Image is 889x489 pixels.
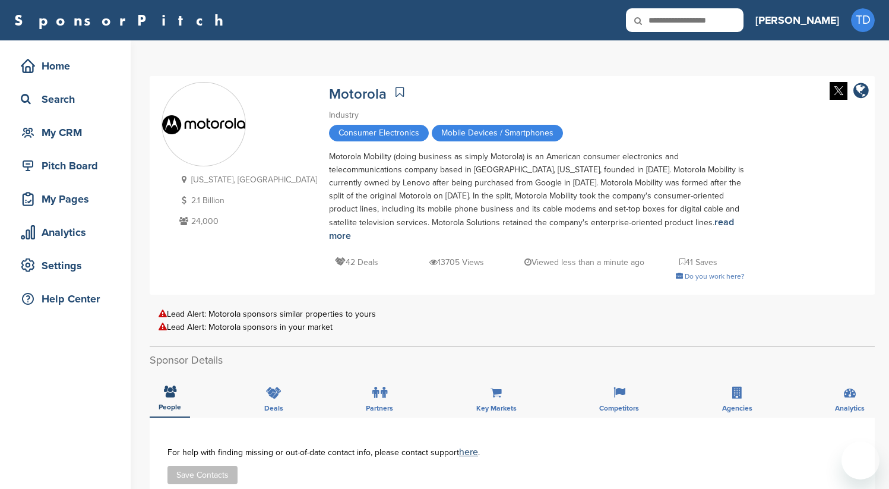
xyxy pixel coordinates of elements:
[329,86,387,103] a: Motorola
[459,446,478,458] a: here
[841,441,879,479] iframe: Button to launch messaging window
[176,214,317,229] p: 24,000
[159,403,181,411] span: People
[12,119,119,146] a: My CRM
[18,122,119,143] div: My CRM
[12,219,119,246] a: Analytics
[167,447,857,457] div: For help with finding missing or out-of-date contact info, please contact support .
[755,12,839,29] h3: [PERSON_NAME]
[18,288,119,310] div: Help Center
[429,255,484,270] p: 13705 Views
[12,86,119,113] a: Search
[18,255,119,276] div: Settings
[150,352,875,368] h2: Sponsor Details
[366,405,393,412] span: Partners
[18,55,119,77] div: Home
[329,125,429,141] span: Consumer Electronics
[159,323,866,332] div: Lead Alert: Motorola sponsors in your market
[835,405,865,412] span: Analytics
[335,255,378,270] p: 42 Deals
[18,222,119,243] div: Analytics
[685,272,745,280] span: Do you work here?
[432,125,563,141] span: Mobile Devices / Smartphones
[722,405,752,412] span: Agencies
[176,172,317,187] p: [US_STATE], [GEOGRAPHIC_DATA]
[676,272,745,280] a: Do you work here?
[755,7,839,33] a: [PERSON_NAME]
[14,12,231,28] a: SponsorPitch
[329,109,745,122] div: Industry
[12,152,119,179] a: Pitch Board
[18,89,119,110] div: Search
[851,8,875,32] span: TD
[830,82,847,100] img: Twitter white
[264,405,283,412] span: Deals
[162,115,245,134] img: Sponsorpitch & Motorola
[12,52,119,80] a: Home
[329,150,745,243] div: Motorola Mobility (doing business as simply Motorola) is an American consumer electronics and tel...
[679,255,717,270] p: 41 Saves
[12,285,119,313] a: Help Center
[12,252,119,279] a: Settings
[176,193,317,208] p: 2.1 Billion
[12,185,119,213] a: My Pages
[524,255,644,270] p: Viewed less than a minute ago
[853,82,869,102] a: company link
[159,310,866,318] div: Lead Alert: Motorola sponsors similar properties to yours
[167,466,238,484] button: Save Contacts
[18,155,119,176] div: Pitch Board
[476,405,517,412] span: Key Markets
[599,405,639,412] span: Competitors
[18,188,119,210] div: My Pages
